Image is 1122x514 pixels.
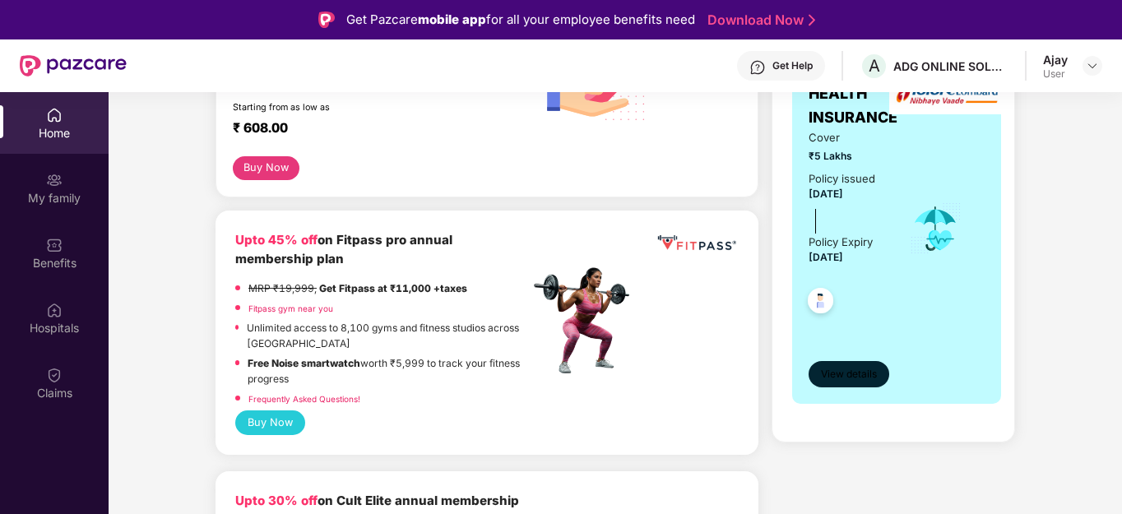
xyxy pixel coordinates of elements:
[809,129,886,146] span: Cover
[346,10,695,30] div: Get Pazcare for all your employee benefits need
[46,107,63,123] img: svg+xml;base64,PHN2ZyBpZD0iSG9tZSIgeG1sbnM9Imh0dHA6Ly93d3cudzMub3JnLzIwMDAvc3ZnIiB3aWR0aD0iMjAiIG...
[707,12,810,29] a: Download Now
[319,282,467,294] strong: Get Fitpass at ₹11,000 +taxes
[1043,52,1068,67] div: Ajay
[235,232,452,267] b: on Fitpass pro annual membership plan
[248,303,333,313] a: Fitpass gym near you
[809,361,889,387] button: View details
[233,102,460,113] div: Starting from as low as
[248,355,529,387] p: worth ₹5,999 to track your fitness progress
[809,59,897,129] span: GROUP HEALTH INSURANCE
[20,55,127,76] img: New Pazcare Logo
[318,12,335,28] img: Logo
[46,302,63,318] img: svg+xml;base64,PHN2ZyBpZD0iSG9zcGl0YWxzIiB4bWxucz0iaHR0cDovL3d3dy53My5vcmcvMjAwMC9zdmciIHdpZHRoPS...
[235,493,318,508] b: Upto 30% off
[235,232,318,248] b: Upto 45% off
[889,74,1004,114] img: insurerLogo
[233,120,513,140] div: ₹ 608.00
[46,172,63,188] img: svg+xml;base64,PHN2ZyB3aWR0aD0iMjAiIGhlaWdodD0iMjAiIHZpZXdCb3g9IjAgMCAyMCAyMCIgZmlsbD0ibm9uZSIgeG...
[529,263,644,378] img: fpp.png
[1086,59,1099,72] img: svg+xml;base64,PHN2ZyBpZD0iRHJvcGRvd24tMzJ4MzIiIHhtbG5zPSJodHRwOi8vd3d3LnczLm9yZy8yMDAwL3N2ZyIgd2...
[1043,67,1068,81] div: User
[869,56,880,76] span: A
[909,201,962,256] img: icon
[809,12,815,29] img: Stroke
[809,234,873,251] div: Policy Expiry
[235,410,305,435] button: Buy Now
[893,58,1008,74] div: ADG ONLINE SOLUTIONS PRIVATE LIMITED
[809,170,875,188] div: Policy issued
[247,320,529,351] p: Unlimited access to 8,100 gyms and fitness studios across [GEOGRAPHIC_DATA]
[418,12,486,27] strong: mobile app
[809,188,843,200] span: [DATE]
[233,156,299,180] button: Buy Now
[772,59,813,72] div: Get Help
[46,237,63,253] img: svg+xml;base64,PHN2ZyBpZD0iQmVuZWZpdHMiIHhtbG5zPSJodHRwOi8vd3d3LnczLm9yZy8yMDAwL3N2ZyIgd2lkdGg9Ij...
[248,394,360,404] a: Frequently Asked Questions!
[749,59,766,76] img: svg+xml;base64,PHN2ZyBpZD0iSGVscC0zMngzMiIgeG1sbnM9Imh0dHA6Ly93d3cudzMub3JnLzIwMDAvc3ZnIiB3aWR0aD...
[809,251,843,263] span: [DATE]
[821,367,877,382] span: View details
[248,282,317,294] del: MRP ₹19,999,
[655,230,739,257] img: fppp.png
[800,283,841,323] img: svg+xml;base64,PHN2ZyB4bWxucz0iaHR0cDovL3d3dy53My5vcmcvMjAwMC9zdmciIHdpZHRoPSI0OC45NDMiIGhlaWdodD...
[809,148,886,164] span: ₹5 Lakhs
[46,367,63,383] img: svg+xml;base64,PHN2ZyBpZD0iQ2xhaW0iIHhtbG5zPSJodHRwOi8vd3d3LnczLm9yZy8yMDAwL3N2ZyIgd2lkdGg9IjIwIi...
[248,357,360,369] strong: Free Noise smartwatch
